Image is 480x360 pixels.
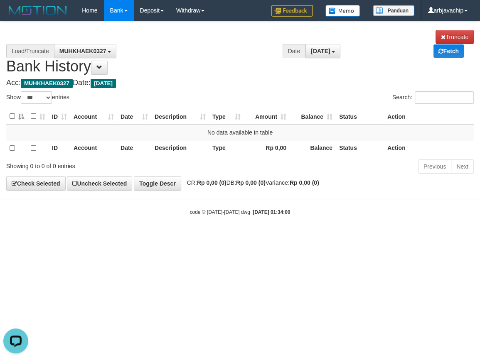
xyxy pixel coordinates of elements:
[384,140,474,156] th: Action
[117,108,151,125] th: Date: activate to sort column ascending
[151,108,209,125] th: Description: activate to sort column ascending
[6,108,27,125] th: : activate to sort column descending
[236,179,266,186] strong: Rp 0,00 (0)
[6,79,474,87] h4: Acc: Date:
[384,108,474,125] th: Action
[373,5,414,16] img: panduan.png
[91,79,116,88] span: [DATE]
[6,4,69,17] img: MOTION_logo.png
[49,108,70,125] th: ID: activate to sort column ascending
[151,140,209,156] th: Description
[27,108,49,125] th: : activate to sort column ascending
[244,108,290,125] th: Amount: activate to sort column ascending
[183,179,319,186] span: CR: DB: Variance:
[6,30,474,75] h1: Bank History
[6,125,474,140] td: No data available in table
[415,91,474,104] input: Search:
[336,108,384,125] th: Status
[336,140,384,156] th: Status
[418,159,451,174] a: Previous
[21,91,52,104] select: Showentries
[49,140,70,156] th: ID
[134,176,181,191] a: Toggle Descr
[290,179,319,186] strong: Rp 0,00 (0)
[54,44,117,58] button: MUHKHAEK0327
[253,209,290,215] strong: [DATE] 01:34:00
[197,179,226,186] strong: Rp 0,00 (0)
[290,108,336,125] th: Balance: activate to sort column ascending
[209,140,244,156] th: Type
[67,176,132,191] a: Uncheck Selected
[305,44,340,58] button: [DATE]
[209,108,244,125] th: Type: activate to sort column ascending
[271,5,313,17] img: Feedback.jpg
[6,44,54,58] div: Load/Truncate
[190,209,290,215] small: code © [DATE]-[DATE] dwg |
[6,159,194,170] div: Showing 0 to 0 of 0 entries
[3,3,28,28] button: Open LiveChat chat widget
[283,44,306,58] div: Date
[21,79,73,88] span: MUHKHAEK0327
[70,140,117,156] th: Account
[6,176,66,191] a: Check Selected
[290,140,336,156] th: Balance
[392,91,474,104] label: Search:
[451,159,474,174] a: Next
[70,108,117,125] th: Account: activate to sort column ascending
[433,44,464,58] a: Fetch
[6,91,69,104] label: Show entries
[311,48,330,54] span: [DATE]
[59,48,106,54] span: MUHKHAEK0327
[244,140,290,156] th: Rp 0,00
[325,5,360,17] img: Button%20Memo.svg
[436,30,474,44] a: Truncate
[117,140,151,156] th: Date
